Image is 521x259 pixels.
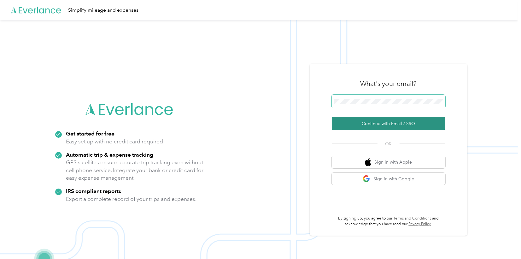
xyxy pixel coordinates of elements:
button: google logoSign in with Google [332,173,445,185]
p: Easy set up with no credit card required [66,138,163,146]
h3: What's your email? [360,79,417,88]
span: OR [378,141,400,147]
p: Export a complete record of your trips and expenses. [66,195,197,203]
button: Continue with Email / SSO [332,117,445,130]
button: apple logoSign in with Apple [332,156,445,168]
strong: Automatic trip & expense tracking [66,151,154,158]
img: google logo [363,175,371,183]
a: Privacy Policy [409,222,431,226]
strong: IRS compliant reports [66,188,121,194]
div: Simplify mileage and expenses [68,6,138,14]
p: By signing up, you agree to our and acknowledge that you have read our . [332,216,445,227]
a: Terms and Conditions [393,216,431,221]
p: GPS satellites ensure accurate trip tracking even without cell phone service. Integrate your bank... [66,159,204,182]
img: apple logo [365,158,371,166]
strong: Get started for free [66,130,115,137]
